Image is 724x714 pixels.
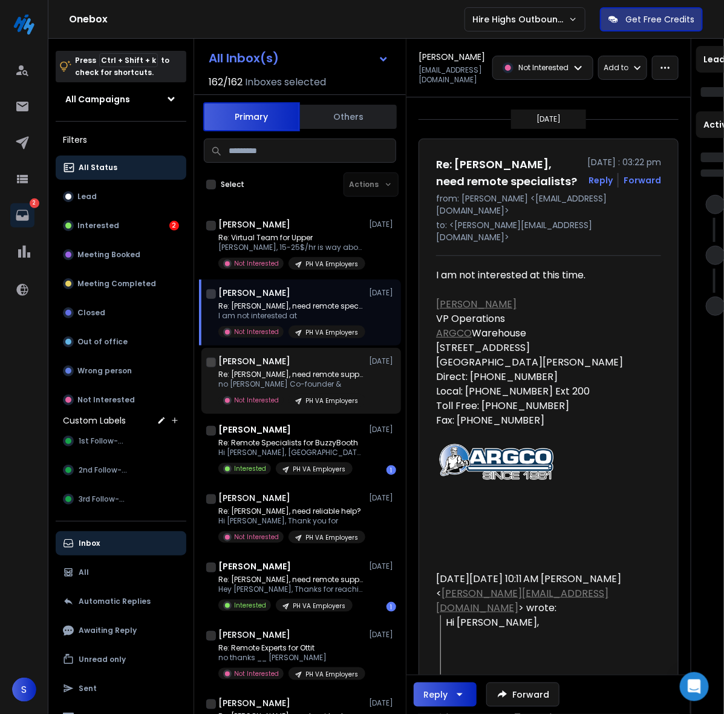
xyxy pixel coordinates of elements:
[436,341,651,355] div: [STREET_ADDRESS]
[77,366,132,376] p: Wrong person
[305,670,358,679] p: PH VA Employers
[414,683,477,707] button: Reply
[624,174,661,186] div: Forward
[199,46,399,70] button: All Inbox(s)
[369,425,396,434] p: [DATE]
[600,7,703,31] button: Get Free Credits
[436,219,661,243] p: to: <[PERSON_NAME][EMAIL_ADDRESS][DOMAIN_NAME]>
[486,683,559,707] button: Forward
[12,678,36,702] button: S
[218,301,364,311] p: Re: [PERSON_NAME], need remote specialists?
[436,384,651,399] div: Local: [PHONE_NUMBER] Ext 200
[234,601,266,610] p: Interested
[77,337,128,347] p: Out of office
[79,568,89,577] p: All
[209,75,243,90] span: 162 / 162
[419,51,485,63] h1: [PERSON_NAME]
[293,465,345,474] p: PH VA Employers
[436,326,651,341] div: Warehouse
[56,243,186,267] button: Meeting Booked
[63,414,126,427] h3: Custom Labels
[436,192,661,217] p: from: [PERSON_NAME] <[EMAIL_ADDRESS][DOMAIN_NAME]>
[79,626,137,635] p: Awaiting Reply
[218,448,364,457] p: Hi [PERSON_NAME], [GEOGRAPHIC_DATA] to meet
[218,355,290,367] h1: [PERSON_NAME]
[423,689,448,701] div: Reply
[56,618,186,643] button: Awaiting Reply
[218,575,364,585] p: Re: [PERSON_NAME], need remote support?
[69,12,465,27] h1: Onebox
[218,287,290,299] h1: [PERSON_NAME]
[65,93,130,105] h1: All Campaigns
[56,301,186,325] button: Closed
[56,359,186,383] button: Wrong person
[77,192,97,201] p: Lead
[436,326,472,340] a: ARGCO
[436,312,651,326] div: VP Operations
[56,676,186,701] button: Sent
[218,311,364,321] p: I am not interested at
[75,54,169,79] p: Press to check for shortcuts.
[518,63,569,73] p: Not Interested
[300,103,397,130] button: Others
[587,156,661,168] p: [DATE] : 03:22 pm
[10,203,34,228] a: 2
[436,442,557,483] img: AIorK4ztFf5wbm6Ond2o-WJtS3-G4rPcM0yaNHVwInXyQkhRiWkjuuJpzYVSKEyzbaepdQ2Zbyixm2XW0aRH
[369,562,396,571] p: [DATE]
[369,288,396,298] p: [DATE]
[56,388,186,412] button: Not Interested
[56,87,186,111] button: All Campaigns
[218,560,291,572] h1: [PERSON_NAME]
[245,75,326,90] h3: Inboxes selected
[79,436,128,446] span: 1st Follow-up
[56,156,186,180] button: All Status
[472,13,569,25] p: Hire Highs Outbound Engine
[56,458,186,482] button: 2nd Follow-up
[625,13,694,25] p: Get Free Credits
[79,163,117,172] p: All Status
[77,308,105,318] p: Closed
[221,180,244,189] label: Select
[369,630,396,640] p: [DATE]
[436,586,608,615] a: [PERSON_NAME][EMAIL_ADDRESS][DOMAIN_NAME]
[589,174,613,186] button: Reply
[419,65,485,85] p: [EMAIL_ADDRESS][DOMAIN_NAME]
[386,465,396,475] div: 1
[234,396,279,405] p: Not Interested
[56,214,186,238] button: Interested2
[305,260,358,269] p: PH VA Employers
[218,697,290,709] h1: [PERSON_NAME]
[436,399,651,413] div: Toll Free: [PHONE_NUMBER]
[77,395,135,405] p: Not Interested
[56,531,186,555] button: Inbox
[536,114,561,124] p: [DATE]
[218,370,364,379] p: Re: [PERSON_NAME], need remote support?
[305,396,358,405] p: PH VA Employers
[56,272,186,296] button: Meeting Completed
[99,53,158,67] span: Ctrl + Shift + k
[79,597,151,606] p: Automatic Replies
[436,297,517,311] a: [PERSON_NAME]
[218,438,364,448] p: Re: Remote Specialists for BuzzyBooth
[203,102,300,131] button: Primary
[169,221,179,231] div: 2
[218,585,364,594] p: Hey [PERSON_NAME], Thanks for reaching
[218,233,364,243] p: Re: Virtual Team for Upper
[218,653,364,663] p: no thanks __ [PERSON_NAME]
[436,268,651,283] div: I am not interested at this time.
[79,494,129,504] span: 3rd Follow-up
[386,602,396,612] div: 1
[436,370,651,384] div: Direct: [PHONE_NUMBER]
[436,572,651,615] div: [DATE][DATE] 10:11 AM [PERSON_NAME] < > wrote:
[369,698,396,708] p: [DATE]
[218,424,291,436] h1: [PERSON_NAME]
[369,356,396,366] p: [DATE]
[56,487,186,511] button: 3rd Follow-up
[218,516,364,526] p: Hi [PERSON_NAME], Thank you for
[77,250,140,260] p: Meeting Booked
[218,643,364,653] p: Re: Remote Experts for Ottit
[369,493,396,503] p: [DATE]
